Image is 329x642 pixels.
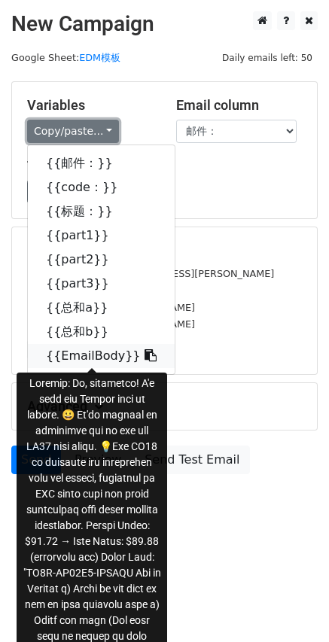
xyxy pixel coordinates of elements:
a: Daily emails left: 50 [217,52,318,63]
small: [EMAIL_ADDRESS][DOMAIN_NAME] [27,318,195,330]
div: 聊天小组件 [254,570,329,642]
span: Daily emails left: 50 [217,50,318,66]
a: EDM模板 [79,52,120,63]
small: [EMAIL_ADDRESS][DOMAIN_NAME] [27,302,195,313]
a: {{code：}} [28,175,175,199]
h2: New Campaign [11,11,318,37]
small: Google Sheet: [11,52,120,63]
a: {{part3}} [28,272,175,296]
a: Send [11,446,61,474]
a: Send Test Email [135,446,249,474]
a: {{标题：}} [28,199,175,224]
a: Copy/paste... [27,120,119,143]
a: {{总和b}} [28,320,175,344]
a: {{总和a}} [28,296,175,320]
a: {{part1}} [28,224,175,248]
iframe: Chat Widget [254,570,329,642]
h5: Email column [176,97,303,114]
a: {{part2}} [28,248,175,272]
a: {{邮件：}} [28,151,175,175]
h5: Variables [27,97,154,114]
a: {{EmailBody}} [28,344,175,368]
